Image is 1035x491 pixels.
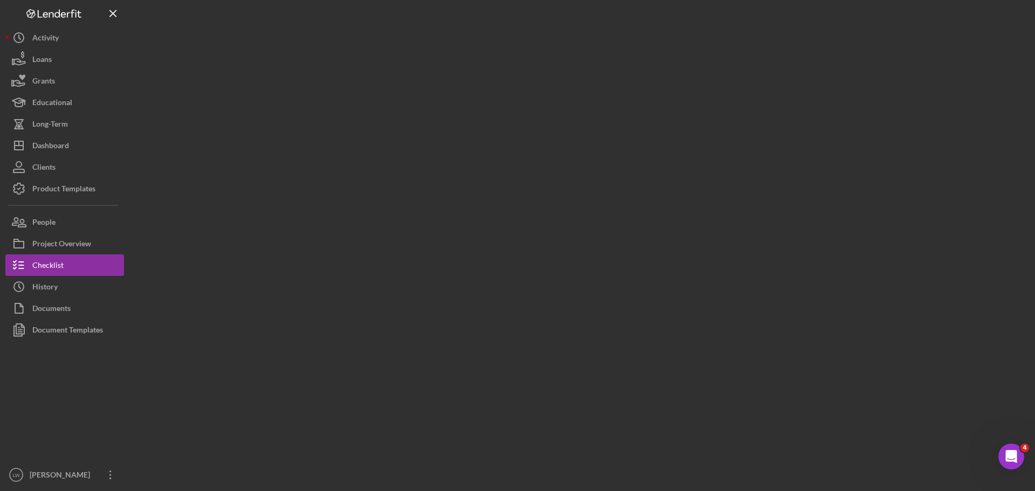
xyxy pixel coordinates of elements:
div: Loans [32,49,52,73]
div: Project Overview [32,233,91,257]
button: LW[PERSON_NAME] [5,464,124,486]
button: Educational [5,92,124,113]
span: 4 [1020,444,1029,452]
button: Activity [5,27,124,49]
button: Grants [5,70,124,92]
div: Clients [32,156,56,181]
iframe: Intercom live chat [998,444,1024,469]
div: Documents [32,298,71,322]
div: History [32,276,58,300]
button: Checklist [5,254,124,276]
button: Documents [5,298,124,319]
button: Dashboard [5,135,124,156]
div: Grants [32,70,55,94]
div: Product Templates [32,178,95,202]
button: Document Templates [5,319,124,341]
div: People [32,211,56,236]
div: [PERSON_NAME] [27,464,97,488]
div: Long-Term [32,113,68,137]
div: Document Templates [32,319,103,343]
button: People [5,211,124,233]
div: Checklist [32,254,64,279]
text: LW [12,472,20,478]
div: Dashboard [32,135,69,159]
button: Product Templates [5,178,124,199]
button: Project Overview [5,233,124,254]
button: Long-Term [5,113,124,135]
div: Educational [32,92,72,116]
button: Loans [5,49,124,70]
button: Clients [5,156,124,178]
button: History [5,276,124,298]
div: Activity [32,27,59,51]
